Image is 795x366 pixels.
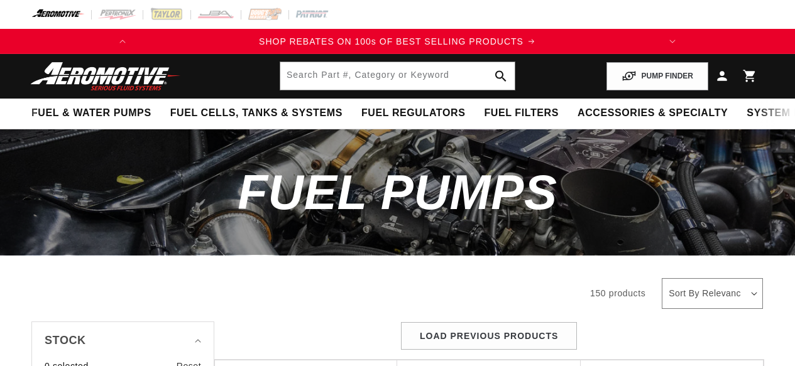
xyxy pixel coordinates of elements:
button: Load Previous Products [401,322,577,350]
div: Announcement [135,35,659,48]
div: 1 of 2 [135,35,659,48]
summary: Fuel & Water Pumps [22,99,161,128]
span: Fuel Regulators [361,107,465,120]
summary: Fuel Filters [474,99,568,128]
span: Fuel Pumps [238,164,557,220]
summary: Accessories & Specialty [568,99,737,128]
span: Fuel & Water Pumps [31,107,151,120]
span: Accessories & Specialty [578,107,728,120]
input: Search by Part Number, Category or Keyword [280,62,515,90]
span: 150 products [590,288,645,298]
summary: Stock (0 selected) [45,322,201,359]
button: search button [487,62,515,90]
button: PUMP FINDER [606,62,708,90]
img: Aeromotive [27,62,184,91]
span: Stock [45,331,86,350]
span: Fuel Cells, Tanks & Systems [170,107,343,120]
button: Translation missing: en.sections.announcements.next_announcement [660,29,685,54]
summary: Fuel Cells, Tanks & Systems [161,99,352,128]
button: Translation missing: en.sections.announcements.previous_announcement [110,29,135,54]
span: Fuel Filters [484,107,559,120]
summary: Fuel Regulators [352,99,474,128]
a: SHOP REBATES ON 100s OF BEST SELLING PRODUCTS [135,35,659,48]
span: SHOP REBATES ON 100s OF BEST SELLING PRODUCTS [259,36,524,46]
